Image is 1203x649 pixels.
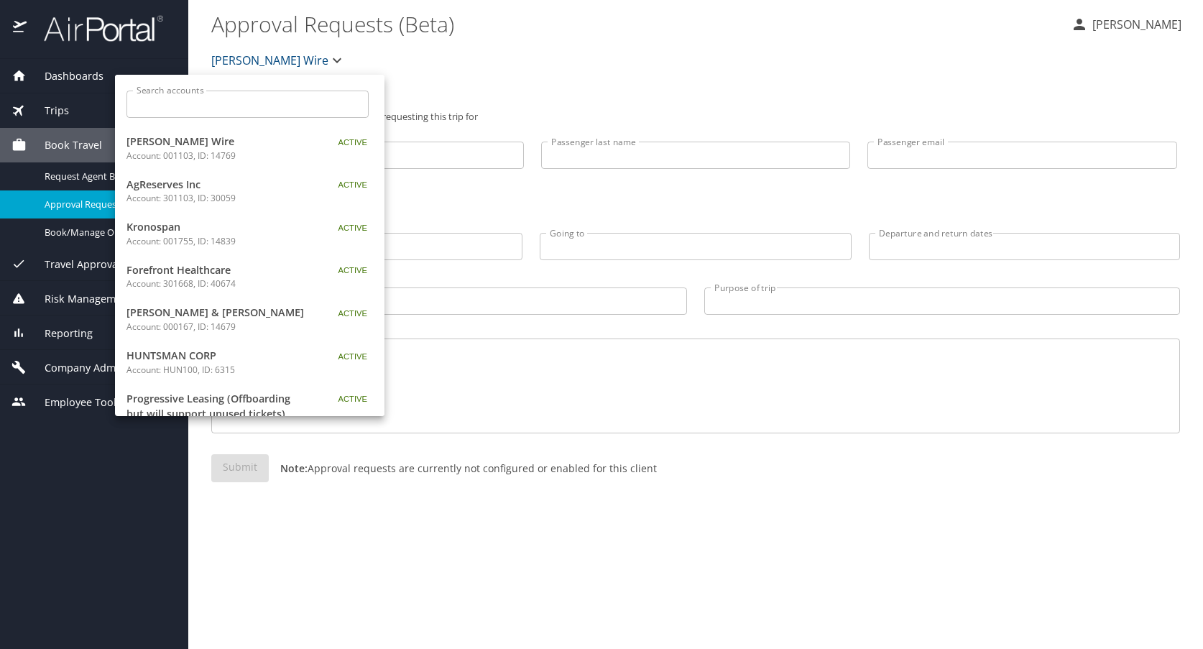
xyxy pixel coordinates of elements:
[126,364,306,377] p: Account: HUN100, ID: 6315
[115,212,384,255] a: KronospanAccount: 001755, ID: 14839
[115,126,384,170] a: [PERSON_NAME] WireAccount: 001103, ID: 14769
[126,219,306,235] span: Kronospan
[115,298,384,341] a: [PERSON_NAME] & [PERSON_NAME]Account: 000167, ID: 14679
[115,170,384,213] a: AgReserves IncAccount: 301103, ID: 30059
[126,177,306,193] span: AgReserves Inc
[126,134,306,149] span: [PERSON_NAME] Wire
[126,391,306,422] span: Progressive Leasing (Offboarding but will support unused tickets)
[126,305,306,321] span: [PERSON_NAME] & [PERSON_NAME]
[115,341,384,384] a: HUNTSMAN CORPAccount: HUN100, ID: 6315
[126,277,306,290] p: Account: 301668, ID: 40674
[126,321,306,333] p: Account: 000167, ID: 14679
[126,235,306,248] p: Account: 001755, ID: 14839
[126,348,306,364] span: HUNTSMAN CORP
[115,384,384,442] a: Progressive Leasing (Offboarding but will support unused tickets)
[126,149,306,162] p: Account: 001103, ID: 14769
[115,255,384,298] a: Forefront HealthcareAccount: 301668, ID: 40674
[126,262,306,278] span: Forefront Healthcare
[126,192,306,205] p: Account: 301103, ID: 30059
